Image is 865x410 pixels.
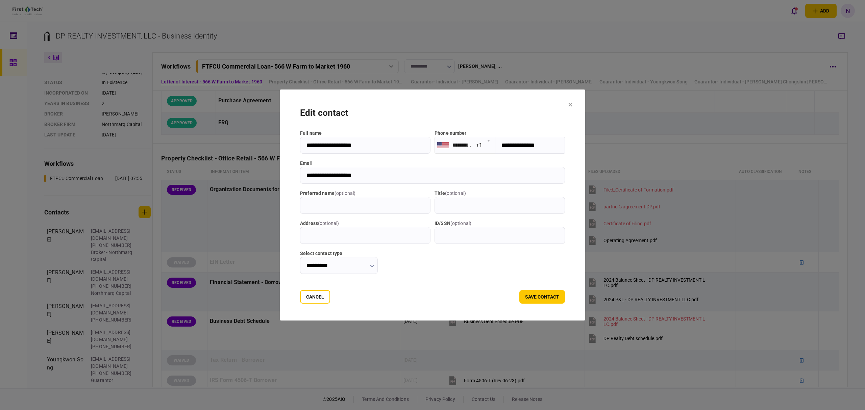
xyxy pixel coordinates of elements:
label: Phone number [435,130,467,136]
div: +1 [476,141,482,149]
button: save contact [519,290,565,304]
input: title [435,197,565,214]
input: Preferred name [300,197,430,214]
span: ( optional ) [335,190,355,196]
label: full name [300,130,430,137]
input: address [300,227,430,244]
img: us [437,142,449,148]
span: ( optional ) [445,190,466,196]
div: edit contact [300,106,565,120]
label: address [300,220,430,227]
label: Preferred name [300,190,430,197]
span: ( optional ) [318,221,339,226]
label: email [300,160,565,167]
label: ID/SSN [435,220,565,227]
label: Select contact type [300,250,378,257]
label: title [435,190,565,197]
input: Select contact type [300,257,378,274]
button: Cancel [300,290,330,304]
span: ( optional ) [450,221,471,226]
input: full name [300,137,430,154]
input: ID/SSN [435,227,565,244]
input: email [300,167,565,184]
button: Open [484,136,493,145]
